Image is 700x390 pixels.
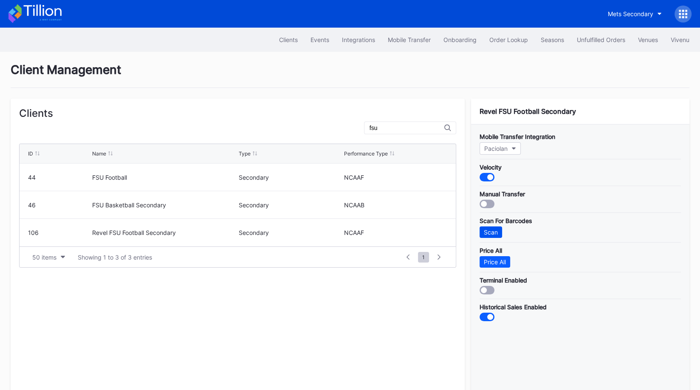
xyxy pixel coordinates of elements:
div: Seasons [541,36,564,43]
button: Onboarding [437,32,483,48]
button: Vivenu [664,32,696,48]
div: Client Management [11,62,689,88]
button: Scan [480,226,502,238]
div: Integrations [342,36,375,43]
button: Integrations [336,32,381,48]
div: Mobile Transfer [388,36,431,43]
button: Paciolan [480,142,521,155]
button: Order Lookup [483,32,534,48]
div: Name [92,150,106,157]
div: Velocity [480,164,681,171]
div: Price All [484,258,506,266]
input: Client [370,124,444,131]
div: Historical Sales Enabled [480,303,681,311]
div: Secondary [239,174,342,181]
div: NCAAF [344,174,447,181]
div: Mets Secondary [608,10,653,17]
div: FSU Basketball Secondary [92,201,237,209]
button: Mets Secondary [601,6,668,22]
button: Price All [480,256,510,268]
div: ID [28,150,33,157]
div: Onboarding [443,36,477,43]
div: Events [310,36,329,43]
button: 50 items [28,252,69,263]
div: Unfulfilled Orders [577,36,625,43]
div: Terminal Enabled [480,277,681,284]
div: Venues [638,36,658,43]
div: Price All [480,247,681,254]
div: Clients [19,107,456,119]
div: FSU Football [92,174,237,181]
button: Venues [632,32,664,48]
div: Scan [484,229,498,236]
button: Clients [273,32,304,48]
div: Performance Type [344,150,388,157]
div: 50 items [32,254,56,261]
div: Scan For Barcodes [480,217,681,224]
div: Mobile Transfer Integration [480,133,681,140]
button: Seasons [534,32,570,48]
div: Manual Transfer [480,190,681,198]
button: Unfulfilled Orders [570,32,632,48]
div: 46 [28,201,90,209]
div: Showing 1 to 3 of 3 entries [78,254,152,261]
div: Revel FSU Football Secondary [480,107,681,116]
div: NCAAB [344,201,447,209]
button: Mobile Transfer [381,32,437,48]
div: Secondary [239,229,342,236]
div: 44 [28,174,90,181]
div: Vivenu [671,36,689,43]
div: 106 [28,229,90,236]
div: Order Lookup [489,36,528,43]
button: Events [304,32,336,48]
div: Revel FSU Football Secondary [92,229,237,236]
div: Paciolan [484,145,508,152]
div: Type [239,150,251,157]
div: Secondary [239,201,342,209]
span: 1 [418,252,429,263]
div: Clients [279,36,298,43]
div: NCAAF [344,229,447,236]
